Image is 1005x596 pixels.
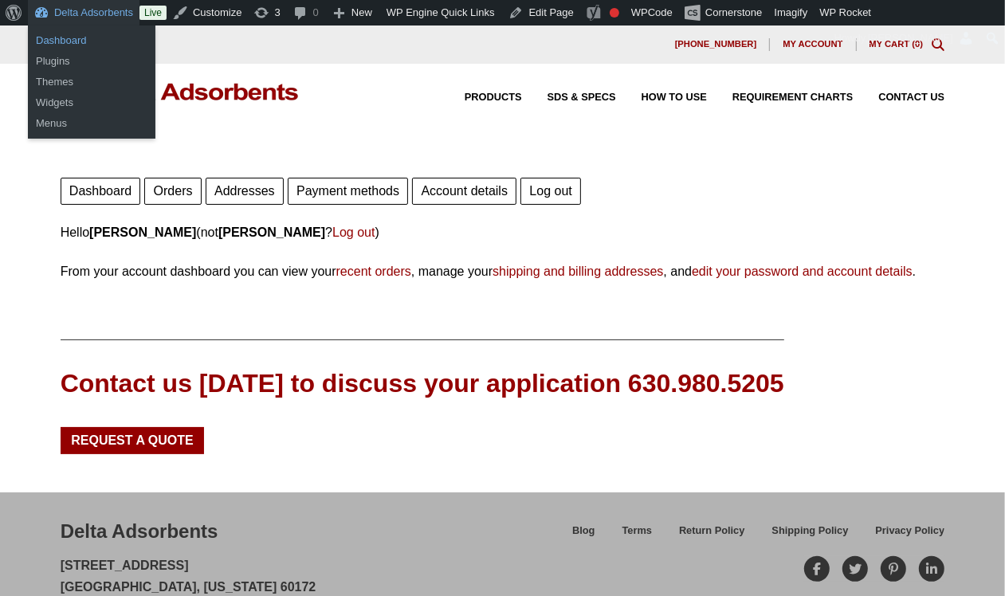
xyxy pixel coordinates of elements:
a: Shipping Policy [759,522,862,550]
span: Privacy Policy [876,526,945,536]
a: Themes [28,72,155,92]
a: Payment methods [288,178,408,205]
a: shipping and billing addresses [493,265,663,278]
span: Requirement Charts [732,92,853,103]
a: Menus [28,113,155,134]
span: Contact Us [878,92,944,103]
img: Delta Adsorbents [61,76,300,108]
strong: [PERSON_NAME] [218,225,325,239]
strong: [PERSON_NAME] [89,225,196,239]
a: Dashboard [61,178,141,205]
span: SDS & SPECS [548,92,616,103]
a: Requirement Charts [707,92,853,103]
a: Widgets [28,92,155,113]
span: My account [783,40,842,49]
span: Request a Quote [71,434,194,447]
div: Delta Adsorbents [61,518,218,545]
a: [PHONE_NUMBER] [662,38,771,51]
a: Live [139,6,167,20]
span: Return Policy [679,526,745,536]
a: Plugins [28,51,155,72]
div: Contact us [DATE] to discuss your application 630.980.5205 [61,366,784,402]
a: Privacy Policy [862,522,945,550]
a: Addresses [206,178,284,205]
span: [PERSON_NAME] [868,32,953,44]
a: edit your password and account details [692,265,913,278]
a: Log out [332,225,375,239]
a: recent orders [336,265,411,278]
div: Focus keyphrase not set [610,8,619,18]
a: Request a Quote [61,427,205,454]
a: SDS & SPECS [522,92,616,103]
span: Products [465,92,522,103]
a: Log out [520,178,581,205]
a: Terms [609,522,665,550]
span: Shipping Policy [772,526,849,536]
span: Blog [572,526,595,536]
span: Terms [622,526,652,536]
a: Blog [559,522,608,550]
span: How to Use [642,92,707,103]
a: My account [770,38,856,51]
ul: Delta Adsorbents [28,25,155,76]
a: Account details [412,178,516,205]
a: Howdy, [829,25,980,51]
nav: Account pages [61,174,945,205]
p: Hello (not ? ) [61,222,945,243]
span: [PHONE_NUMBER] [675,40,757,49]
a: How to Use [616,92,707,103]
a: Dashboard [28,30,155,51]
a: Return Policy [665,522,759,550]
ul: Delta Adsorbents [28,67,155,139]
a: Contact Us [853,92,944,103]
a: Products [439,92,522,103]
a: Orders [144,178,201,205]
p: From your account dashboard you can view your , manage your , and . [61,261,945,282]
